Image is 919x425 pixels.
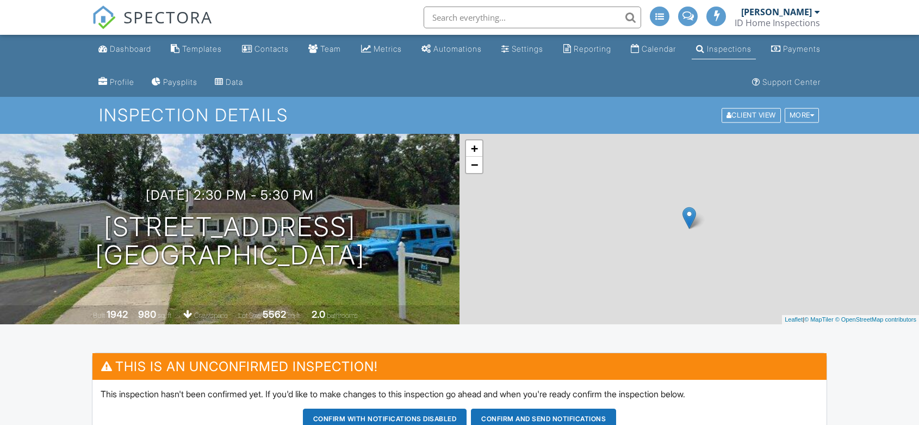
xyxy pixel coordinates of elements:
[226,77,243,87] div: Data
[210,72,247,93] a: Data
[835,316,916,323] a: © OpenStreetMap contributors
[304,39,345,59] a: Team
[466,157,482,173] a: Zoom out
[110,44,151,53] div: Dashboard
[94,39,156,59] a: Dashboard
[785,108,819,123] div: More
[182,44,222,53] div: Templates
[741,7,812,17] div: [PERSON_NAME]
[107,309,128,320] div: 1942
[559,39,616,59] a: Reporting
[101,388,818,400] p: This inspection hasn't been confirmed yet. If you'd like to make changes to this inspection go ah...
[92,5,116,29] img: The Best Home Inspection Software - Spectora
[147,72,202,93] a: Paysplits
[374,44,402,53] div: Metrics
[357,39,406,59] a: Metrics
[722,108,781,123] div: Client View
[626,39,680,59] a: Calendar
[767,39,825,59] a: Payments
[497,39,548,59] a: Settings
[320,44,341,53] div: Team
[254,44,289,53] div: Contacts
[762,77,821,87] div: Support Center
[312,309,325,320] div: 2.0
[424,7,641,28] input: Search everything...
[735,17,820,28] div: ID Home Inspections
[804,316,834,323] a: © MapTiler
[146,188,314,202] h3: [DATE] 2:30 pm - 5:30 pm
[92,15,213,38] a: SPECTORA
[110,77,134,87] div: Profile
[721,110,784,119] a: Client View
[92,353,827,380] h3: This is an Unconfirmed Inspection!
[263,309,286,320] div: 5562
[642,44,676,53] div: Calendar
[163,77,197,87] div: Paysplits
[93,311,105,319] span: Built
[166,39,226,59] a: Templates
[238,39,293,59] a: Contacts
[95,213,365,270] h1: [STREET_ADDRESS] [GEOGRAPHIC_DATA]
[433,44,482,53] div: Automations
[466,140,482,157] a: Zoom in
[288,311,301,319] span: sq.ft.
[94,72,139,93] a: Company Profile
[692,39,756,59] a: Inspections
[99,106,820,125] h1: Inspection Details
[707,44,752,53] div: Inspections
[194,311,228,319] span: crawlspace
[138,309,156,320] div: 980
[512,44,543,53] div: Settings
[158,311,173,319] span: sq. ft.
[748,72,825,93] a: Support Center
[782,315,919,324] div: |
[783,44,821,53] div: Payments
[785,316,803,323] a: Leaflet
[238,311,261,319] span: Lot Size
[417,39,486,59] a: Automations (Advanced)
[327,311,358,319] span: bathrooms
[123,5,213,28] span: SPECTORA
[574,44,611,53] div: Reporting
